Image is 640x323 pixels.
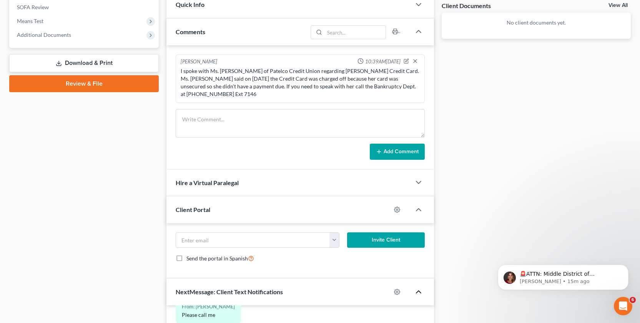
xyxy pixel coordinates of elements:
[9,54,159,72] a: Download & Print
[448,19,625,27] p: No client documents yet.
[176,288,283,295] span: NextMessage: Client Text Notifications
[608,3,628,8] a: View All
[442,2,491,10] div: Client Documents
[17,18,43,24] span: Means Test
[17,31,71,38] span: Additional Documents
[614,297,632,315] iframe: Intercom live chat
[347,232,425,248] button: Invite Client
[486,248,640,302] iframe: Intercom notifications message
[11,0,159,14] a: SOFA Review
[181,67,420,98] div: I spoke with Ms. [PERSON_NAME] of Patelco Credit Union regarding [PERSON_NAME] Credit Card. Ms. [...
[181,58,217,66] div: [PERSON_NAME]
[325,26,386,39] input: Search...
[9,75,159,92] a: Review & File
[176,206,210,213] span: Client Portal
[186,255,248,262] span: Send the portal in Spanish
[176,1,204,8] span: Quick Info
[365,58,401,65] span: 10:39AM[DATE]
[176,179,239,186] span: Hire a Virtual Paralegal
[182,302,235,311] div: From: [PERSON_NAME]
[370,144,425,160] button: Add Comment
[176,28,205,35] span: Comments
[176,233,330,247] input: Enter email
[182,311,235,319] div: Please call me
[630,297,636,303] span: 6
[17,4,49,10] span: SOFA Review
